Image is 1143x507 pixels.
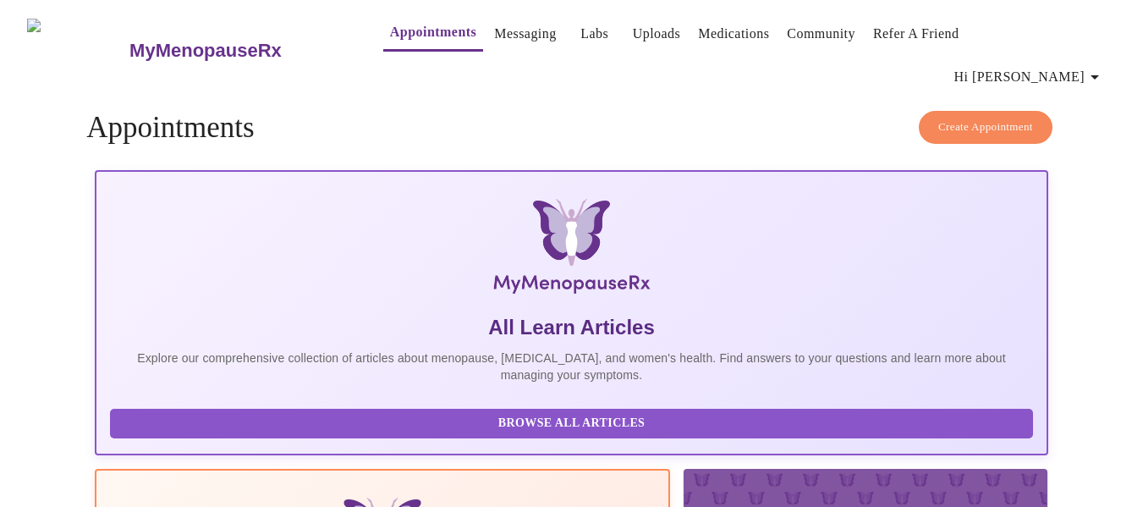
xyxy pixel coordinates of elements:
span: Browse All Articles [127,413,1016,434]
span: Hi [PERSON_NAME] [954,65,1105,89]
h5: All Learn Articles [110,314,1033,341]
img: MyMenopauseRx Logo [253,199,889,300]
a: Uploads [633,22,681,46]
button: Hi [PERSON_NAME] [948,60,1112,94]
button: Community [780,17,862,51]
button: Uploads [626,17,688,51]
h4: Appointments [86,111,1057,145]
button: Browse All Articles [110,409,1033,438]
a: Appointments [390,20,476,44]
a: MyMenopauseRx [128,21,349,80]
button: Refer a Friend [866,17,966,51]
a: Refer a Friend [873,22,959,46]
a: Community [787,22,855,46]
button: Medications [691,17,776,51]
a: Medications [698,22,769,46]
button: Labs [568,17,622,51]
img: MyMenopauseRx Logo [27,19,128,82]
a: Messaging [494,22,556,46]
button: Appointments [383,15,483,52]
span: Create Appointment [938,118,1033,137]
button: Messaging [487,17,563,51]
a: Browse All Articles [110,415,1037,429]
h3: MyMenopauseRx [129,40,282,62]
button: Create Appointment [919,111,1052,144]
a: Labs [580,22,608,46]
p: Explore our comprehensive collection of articles about menopause, [MEDICAL_DATA], and women's hea... [110,350,1033,383]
